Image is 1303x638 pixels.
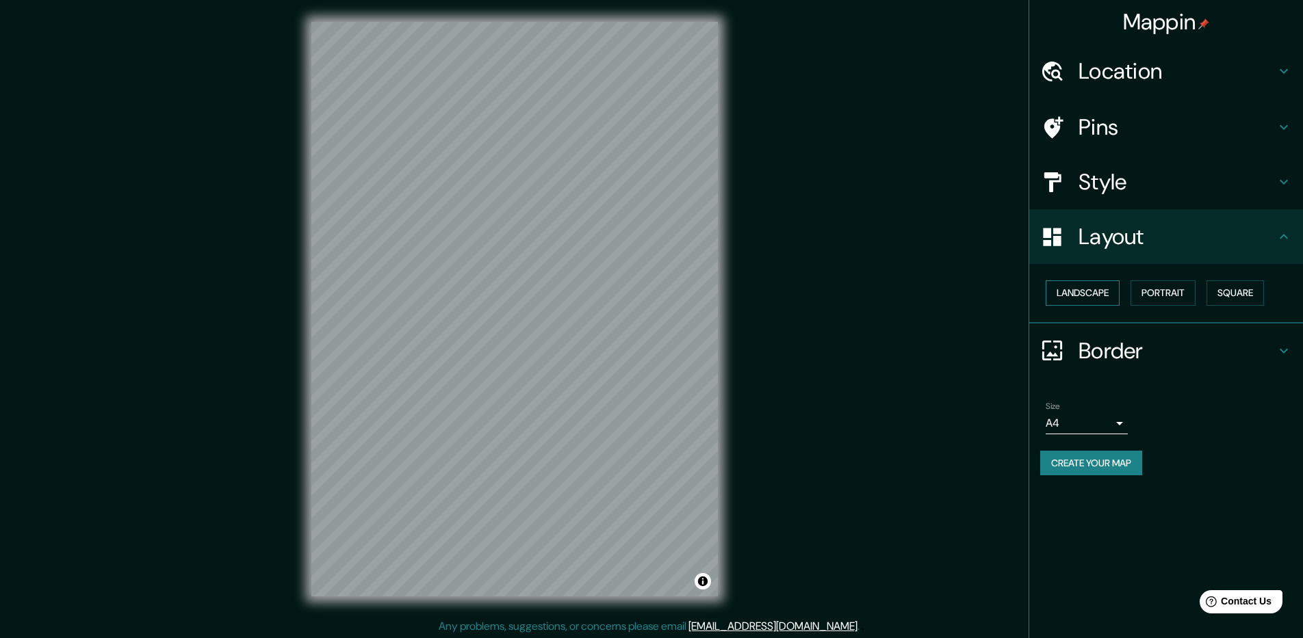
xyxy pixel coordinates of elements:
[1029,44,1303,98] div: Location
[1046,400,1060,412] label: Size
[1040,451,1142,476] button: Create your map
[688,619,857,633] a: [EMAIL_ADDRESS][DOMAIN_NAME]
[1029,100,1303,155] div: Pins
[439,618,860,635] p: Any problems, suggestions, or concerns please email .
[1181,585,1288,623] iframe: Help widget launcher
[695,573,711,589] button: Toggle attribution
[862,618,864,635] div: .
[860,618,862,635] div: .
[311,22,718,596] canvas: Map
[1079,114,1276,141] h4: Pins
[1029,323,1303,378] div: Border
[1131,280,1196,306] button: Portrait
[1079,337,1276,364] h4: Border
[1079,168,1276,196] h4: Style
[1207,280,1264,306] button: Square
[1046,412,1128,434] div: A4
[1029,155,1303,209] div: Style
[1198,18,1209,29] img: pin-icon.png
[1079,223,1276,250] h4: Layout
[1123,8,1210,36] h4: Mappin
[1079,57,1276,85] h4: Location
[1046,280,1120,306] button: Landscape
[1029,209,1303,264] div: Layout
